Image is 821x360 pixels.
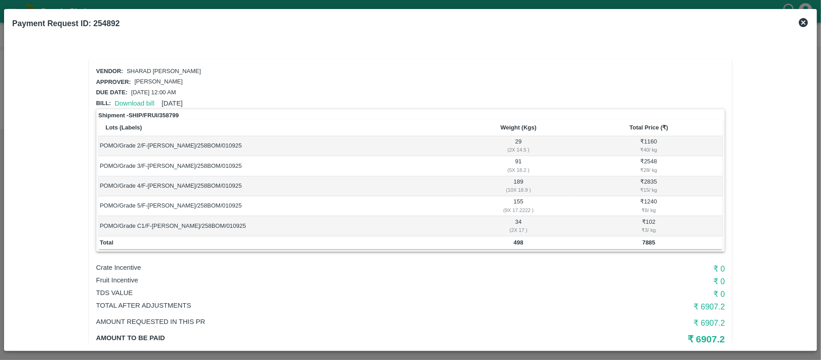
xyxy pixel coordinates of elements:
td: ₹ 1160 [575,136,723,156]
strong: Shipment - SHIP/FRUI/358799 [98,111,179,120]
div: ( 2 X 17 ) [463,226,573,234]
b: Total [100,239,113,246]
h6: ₹ 0 [515,275,725,288]
h6: ₹ 6907.2 [515,317,725,329]
h6: ₹ 6907.2 [515,300,725,313]
div: ₹ 15 / kg [576,186,721,194]
td: ₹ 1240 [575,196,723,216]
b: Lots (Labels) [105,124,142,131]
div: ( 2 X 14.5 ) [463,146,573,154]
h6: ₹ 0 [515,263,725,275]
b: Weight (Kgs) [500,124,537,131]
h6: ₹ 0 [515,288,725,300]
span: Vendor: [96,68,123,74]
td: 34 [462,216,575,236]
td: POMO/Grade 3/F-[PERSON_NAME]/258BOM/010925 [98,156,462,176]
span: Bill: [96,100,111,106]
span: [DATE] [162,100,183,107]
span: Approver: [96,78,131,85]
p: [PERSON_NAME] [134,78,183,86]
span: Due date: [96,89,128,96]
p: Total After adjustments [96,300,515,310]
td: 155 [462,196,575,216]
td: ₹ 102 [575,216,723,236]
div: ₹ 40 / kg [576,146,721,154]
div: ₹ 28 / kg [576,166,721,174]
td: POMO/Grade 2/F-[PERSON_NAME]/258BOM/010925 [98,136,462,156]
td: 91 [462,156,575,176]
div: ( 10 X 18.9 ) [463,186,573,194]
td: 189 [462,176,575,196]
p: SHARAD [PERSON_NAME] [127,67,201,76]
b: 7885 [642,239,656,246]
div: ( 9 X 17.2222 ) [463,206,573,214]
div: ₹ 8 / kg [576,206,721,214]
p: [DATE] 12:00 AM [131,88,176,97]
b: Payment Request ID: 254892 [12,19,119,28]
p: Crate Incentive [96,263,515,272]
p: TDS VALUE [96,288,515,298]
h5: ₹ 6907.2 [515,333,725,346]
td: POMO/Grade C1/F-[PERSON_NAME]/258BOM/010925 [98,216,462,236]
td: POMO/Grade 4/F-[PERSON_NAME]/258BOM/010925 [98,176,462,196]
a: Download bill [115,100,154,107]
p: Fruit Incentive [96,275,515,285]
td: POMO/Grade 5/F-[PERSON_NAME]/258BOM/010925 [98,196,462,216]
td: 29 [462,136,575,156]
div: ₹ 3 / kg [576,226,721,234]
b: Total Price (₹) [629,124,668,131]
b: 498 [514,239,523,246]
p: Amount Requested in this PR [96,317,515,327]
div: ( 5 X 18.2 ) [463,166,573,174]
td: ₹ 2835 [575,176,723,196]
p: Amount to be paid [96,333,515,343]
td: ₹ 2548 [575,156,723,176]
